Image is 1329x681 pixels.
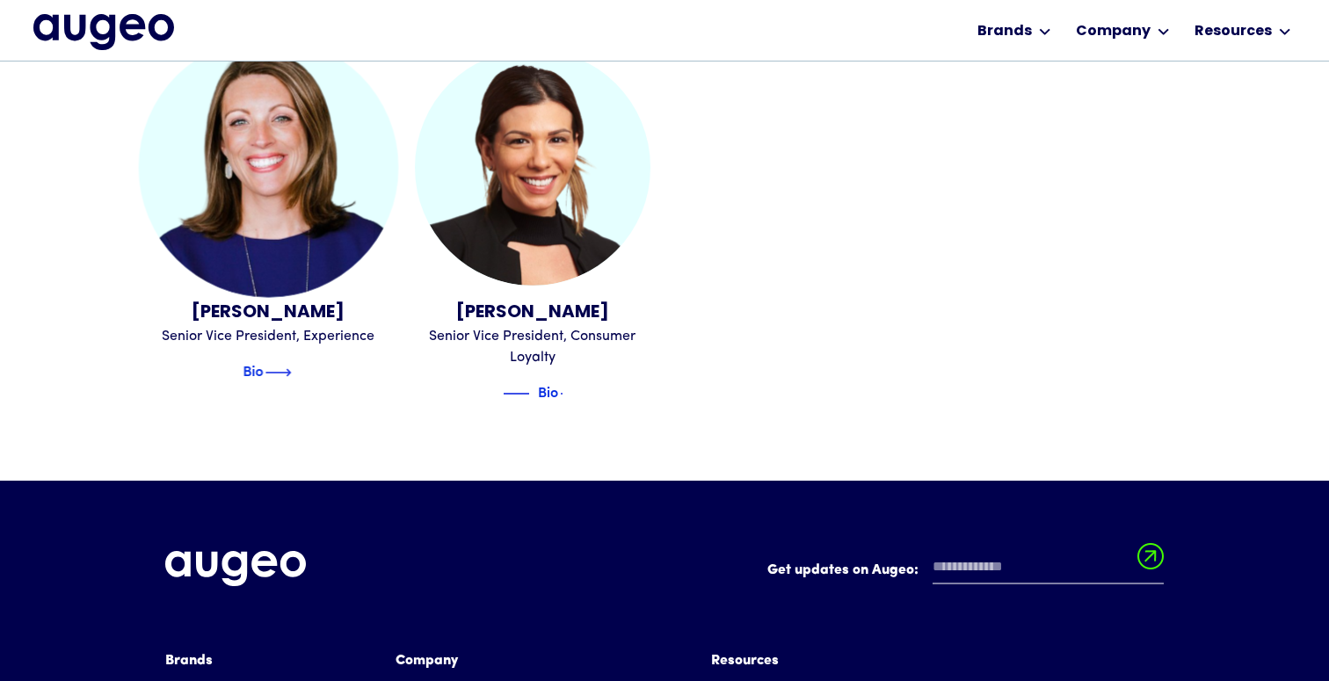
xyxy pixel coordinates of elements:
[415,49,651,403] a: Jeanine Aurigema[PERSON_NAME]Senior Vice President, Consumer LoyaltyBlue decorative lineBioBlue t...
[1137,543,1164,580] input: Submit
[139,38,398,297] img: Leslie Dickerson
[1076,21,1151,42] div: Company
[767,560,919,581] label: Get updates on Augeo:
[150,326,387,347] div: Senior Vice President, Experience
[33,14,174,49] a: home
[165,650,325,671] div: Brands
[538,380,558,402] div: Bio
[396,650,641,671] div: Company
[1195,21,1272,42] div: Resources
[503,383,529,404] img: Blue decorative line
[265,362,292,383] img: Blue text arrow
[767,551,1164,593] form: Email Form
[415,49,651,286] img: Jeanine Aurigema
[415,326,651,368] div: Senior Vice President, Consumer Loyalty
[977,21,1032,42] div: Brands
[711,650,794,671] div: Resources
[150,49,387,382] a: Leslie Dickerson[PERSON_NAME]Senior Vice President, ExperienceBlue decorative lineBioBlue text arrow
[150,300,387,326] div: [PERSON_NAME]
[560,383,586,404] img: Blue text arrow
[243,359,264,380] div: Bio
[165,551,306,587] img: Augeo's full logo in white.
[415,300,651,326] div: [PERSON_NAME]
[33,14,174,49] img: Augeo's full logo in midnight blue.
